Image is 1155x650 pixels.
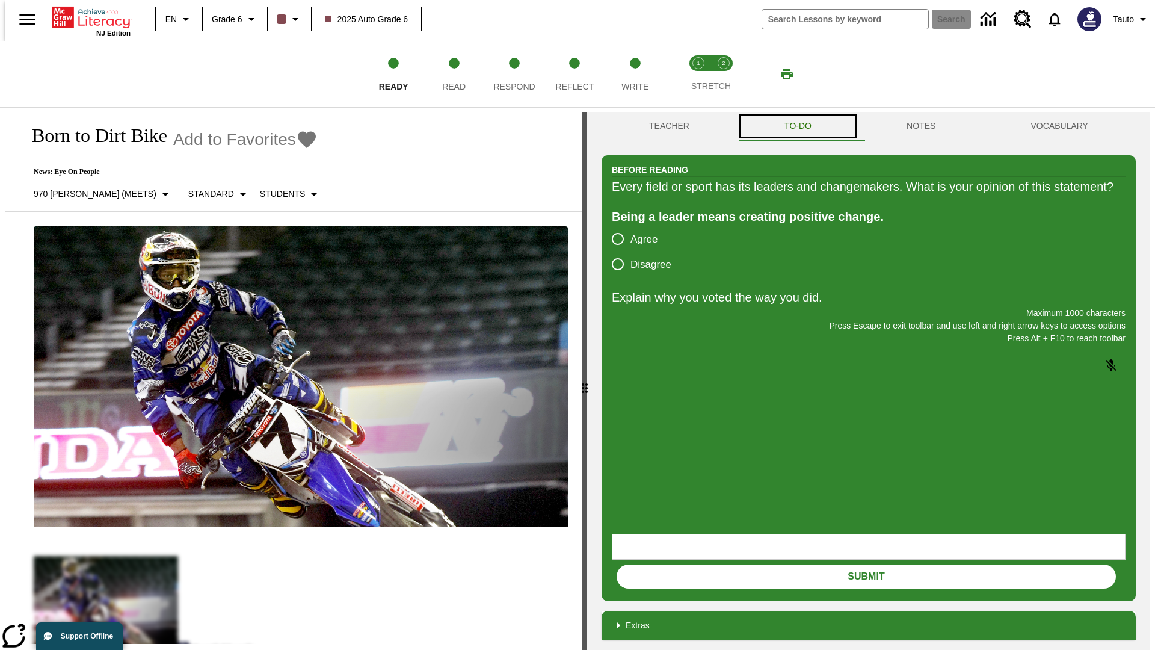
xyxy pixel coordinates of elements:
[183,184,255,205] button: Scaffolds, Standard
[419,41,488,107] button: Read step 2 of 5
[479,41,549,107] button: Respond step 3 of 5
[260,188,305,200] p: Students
[626,619,650,632] p: Extras
[691,81,731,91] span: STRETCH
[272,8,307,30] button: Class color is dark brown. Change class color
[173,129,318,150] button: Add to Favorites - Born to Dirt Bike
[600,41,670,107] button: Write step 5 of 5
[612,332,1126,345] p: Press Alt + F10 to reach toolbar
[1097,351,1126,380] button: Click to activate and allow voice recognition
[379,82,408,91] span: Ready
[1006,3,1039,36] a: Resource Center, Will open in new tab
[1039,4,1070,35] a: Notifications
[1113,13,1134,26] span: Tauto
[493,82,535,91] span: Respond
[540,41,609,107] button: Reflect step 4 of 5
[325,13,408,26] span: 2025 Auto Grade 6
[587,112,1150,650] div: activity
[556,82,594,91] span: Reflect
[1070,4,1109,35] button: Select a new avatar
[983,112,1136,141] button: VOCABULARY
[706,41,741,107] button: Stretch Respond step 2 of 2
[612,320,1126,332] p: Press Escape to exit toolbar and use left and right arrow keys to access options
[859,112,983,141] button: NOTES
[630,257,671,273] span: Disagree
[160,8,199,30] button: Language: EN, Select a language
[359,41,428,107] button: Ready step 1 of 5
[602,112,1136,141] div: Instructional Panel Tabs
[697,60,700,66] text: 1
[442,82,466,91] span: Read
[5,10,176,20] body: Explain why you voted the way you did. Maximum 1000 characters Press Alt + F10 to reach toolbar P...
[255,184,326,205] button: Select Student
[1077,7,1101,31] img: Avatar
[10,2,45,37] button: Open side menu
[617,565,1116,589] button: Submit
[612,207,1126,226] div: Being a leader means creating positive change.
[36,622,123,650] button: Support Offline
[612,307,1126,320] p: Maximum 1000 characters
[188,188,234,200] p: Standard
[973,3,1006,36] a: Data Center
[768,63,806,85] button: Print
[61,632,113,640] span: Support Offline
[165,13,177,26] span: EN
[582,112,587,650] div: Press Enter or Spacebar and then press right and left arrow keys to move the slider
[19,167,326,176] p: News: Eye On People
[34,188,156,200] p: 970 [PERSON_NAME] (Meets)
[207,8,263,30] button: Grade: Grade 6, Select a grade
[612,288,1126,307] p: Explain why you voted the way you did.
[173,130,296,149] span: Add to Favorites
[612,226,681,277] div: poll
[762,10,928,29] input: search field
[612,163,688,176] h2: Before Reading
[602,611,1136,640] div: Extras
[621,82,648,91] span: Write
[630,232,658,247] span: Agree
[737,112,859,141] button: TO-DO
[96,29,131,37] span: NJ Edition
[722,60,725,66] text: 2
[52,4,131,37] div: Home
[29,184,177,205] button: Select Lexile, 970 Lexile (Meets)
[681,41,716,107] button: Stretch Read step 1 of 2
[612,177,1126,196] div: Every field or sport has its leaders and changemakers. What is your opinion of this statement?
[1109,8,1155,30] button: Profile/Settings
[34,226,568,527] img: Motocross racer James Stewart flies through the air on his dirt bike.
[5,112,582,644] div: reading
[602,112,737,141] button: Teacher
[19,125,167,147] h1: Born to Dirt Bike
[212,13,242,26] span: Grade 6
